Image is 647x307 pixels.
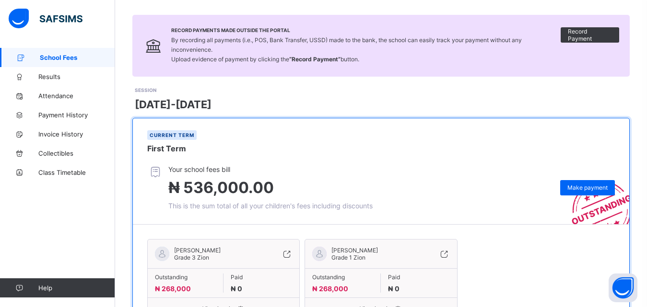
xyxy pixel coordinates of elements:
span: Paid [231,273,292,281]
span: By recording all payments (i.e., POS, Bank Transfer, USSD) made to the bank, the school can easil... [171,36,522,63]
span: This is the sum total of all your children's fees including discounts [168,202,373,210]
span: Record Payments Made Outside the Portal [171,27,561,33]
span: [DATE]-[DATE] [135,98,212,111]
button: Open asap [609,273,637,302]
b: “Record Payment” [289,56,341,63]
span: Grade 3 Zion [174,254,209,261]
span: ₦ 536,000.00 [168,178,274,197]
span: ₦ 268,000 [312,284,348,293]
span: ₦ 0 [388,284,400,293]
span: Help [38,284,115,292]
span: Collectibles [38,149,115,157]
span: Payment History [38,111,115,119]
span: Your school fees bill [168,165,373,173]
span: ₦ 268,000 [155,284,191,293]
span: First Term [147,144,186,153]
span: Current term [150,132,194,138]
span: Results [38,73,115,80]
span: School Fees [40,54,115,61]
span: Record Payment [568,28,612,42]
span: Outstanding [312,273,373,281]
span: [PERSON_NAME] [174,247,221,254]
span: Outstanding [155,273,216,281]
span: ₦ 0 [231,284,242,293]
span: [PERSON_NAME] [331,247,378,254]
span: Paid [388,273,449,281]
span: Grade 1 Zion [331,254,365,261]
span: SESSION [135,87,156,93]
span: Attendance [38,92,115,100]
img: outstanding-stamp.3c148f88c3ebafa6da95868fa43343a1.svg [560,170,629,224]
img: safsims [9,9,82,29]
span: Class Timetable [38,169,115,176]
span: Make payment [567,184,608,191]
span: Invoice History [38,130,115,138]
